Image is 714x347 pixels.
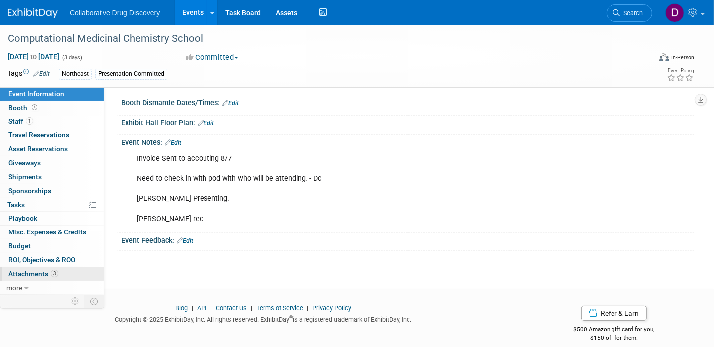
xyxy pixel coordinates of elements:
[183,52,242,63] button: Committed
[70,9,160,17] span: Collaborative Drug Discovery
[177,237,193,244] a: Edit
[6,284,22,292] span: more
[7,52,60,61] span: [DATE] [DATE]
[248,304,255,312] span: |
[0,226,104,239] a: Misc. Expenses & Credits
[8,256,75,264] span: ROI, Objectives & ROO
[121,233,694,246] div: Event Feedback:
[197,304,206,312] a: API
[8,104,39,112] span: Booth
[198,120,214,127] a: Edit
[0,212,104,225] a: Playbook
[4,30,636,48] div: Computational Medicinal Chemistry School
[667,68,694,73] div: Event Rating
[95,69,167,79] div: Presentation Committed
[256,304,303,312] a: Terms of Service
[208,304,214,312] span: |
[121,116,694,128] div: Exhibit Hall Floor Plan:
[222,100,239,107] a: Edit
[305,304,311,312] span: |
[8,159,41,167] span: Giveaways
[8,145,68,153] span: Asset Reservations
[0,142,104,156] a: Asset Reservations
[534,319,695,342] div: $500 Amazon gift card for you,
[0,115,104,128] a: Staff1
[0,170,104,184] a: Shipments
[312,304,351,312] a: Privacy Policy
[7,313,519,324] div: Copyright © 2025 ExhibitDay, Inc. All rights reserved. ExhibitDay is a registered trademark of Ex...
[581,306,647,321] a: Refer & Earn
[8,117,33,125] span: Staff
[0,281,104,295] a: more
[8,242,31,250] span: Budget
[0,128,104,142] a: Travel Reservations
[534,334,695,342] div: $150 off for them.
[620,9,643,17] span: Search
[671,54,694,61] div: In-Person
[8,214,37,222] span: Playbook
[0,198,104,212] a: Tasks
[8,173,42,181] span: Shipments
[8,131,69,139] span: Travel Reservations
[0,184,104,198] a: Sponsorships
[8,187,51,195] span: Sponsorships
[8,270,58,278] span: Attachments
[659,53,669,61] img: Format-Inperson.png
[165,139,181,146] a: Edit
[175,304,188,312] a: Blog
[8,8,58,18] img: ExhibitDay
[0,101,104,115] a: Booth
[7,201,25,209] span: Tasks
[67,295,84,308] td: Personalize Event Tab Strip
[665,3,684,22] img: Daniel Castro
[7,68,50,80] td: Tags
[289,315,293,320] sup: ®
[30,104,39,111] span: Booth not reserved yet
[0,239,104,253] a: Budget
[51,270,58,277] span: 3
[84,295,104,308] td: Toggle Event Tabs
[0,253,104,267] a: ROI, Objectives & ROO
[29,53,38,61] span: to
[61,54,82,61] span: (3 days)
[121,135,694,148] div: Event Notes:
[607,4,652,22] a: Search
[8,90,64,98] span: Event Information
[59,69,92,79] div: Northeast
[33,70,50,77] a: Edit
[592,52,694,67] div: Event Format
[0,267,104,281] a: Attachments3
[26,117,33,125] span: 1
[8,228,86,236] span: Misc. Expenses & Credits
[0,156,104,170] a: Giveaways
[130,149,584,229] div: Invoice Sent to accouting 8/7 Need to check in with pod with who will be attending. - Dc [PERSON_...
[121,95,694,108] div: Booth Dismantle Dates/Times:
[189,304,196,312] span: |
[0,87,104,101] a: Event Information
[216,304,247,312] a: Contact Us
